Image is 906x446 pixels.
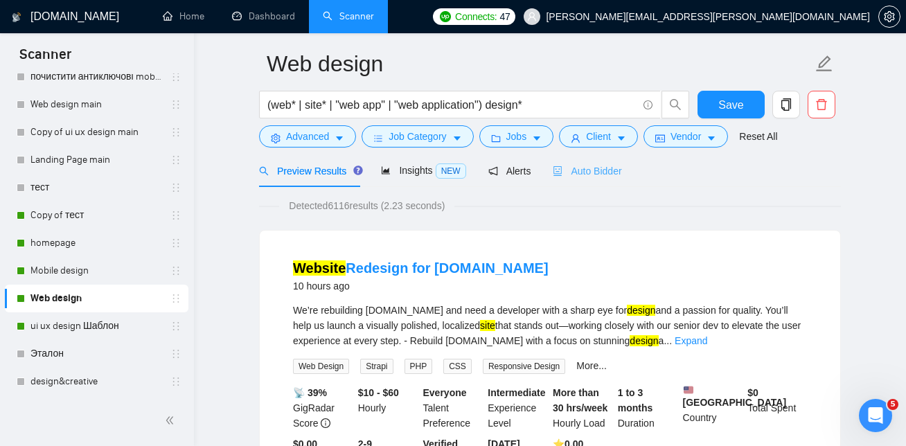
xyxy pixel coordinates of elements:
a: ui ux design Шаблон [30,312,162,340]
a: Reset All [739,129,777,144]
img: 🇺🇸 [684,385,693,395]
span: search [259,166,269,176]
a: homeHome [163,10,204,22]
mark: Website [293,260,346,276]
a: Copy of тест [30,202,162,229]
b: Everyone [423,387,467,398]
span: user [527,12,537,21]
span: holder [170,71,181,82]
span: info-circle [321,418,330,428]
span: Scanner [8,44,82,73]
span: holder [170,210,181,221]
span: Preview Results [259,166,359,177]
span: NEW [436,163,466,179]
span: 5 [887,399,898,410]
span: CSS [443,359,472,374]
div: Talent Preference [420,385,486,431]
a: Mobile design [30,257,162,285]
span: Save [718,96,743,114]
span: Detected 6116 results (2.23 seconds) [279,198,454,213]
button: Save [698,91,765,118]
span: Jobs [506,129,527,144]
b: [GEOGRAPHIC_DATA] [683,385,787,408]
div: Hourly [355,385,420,431]
img: upwork-logo.png [440,11,451,22]
span: setting [271,133,281,143]
span: edit [815,55,833,73]
a: Web design main [30,91,162,118]
div: GigRadar Score [290,385,355,431]
mark: design [630,335,658,346]
span: search [662,98,689,111]
a: Copy of ui ux design main [30,118,162,146]
span: Strapi [360,359,393,374]
span: 47 [499,9,510,24]
span: holder [170,238,181,249]
span: user [571,133,580,143]
span: area-chart [381,166,391,175]
div: We’re rebuilding [DOMAIN_NAME] and need a developer with a sharp eye for and a passion for qualit... [293,303,807,348]
button: barsJob Categorycaret-down [362,125,473,148]
span: Insights [381,165,465,176]
span: holder [170,99,181,110]
a: Эталон [30,340,162,368]
mark: site [480,320,495,331]
a: homepage [30,229,162,257]
div: Experience Level [485,385,550,431]
span: holder [170,348,181,359]
div: 10 hours ago [293,278,549,294]
span: double-left [165,413,179,427]
input: Search Freelance Jobs... [267,96,637,114]
div: Total Spent [745,385,810,431]
input: Scanner name... [267,46,812,81]
div: Country [680,385,745,431]
span: holder [170,154,181,166]
span: caret-down [335,133,344,143]
span: delete [808,98,835,111]
span: PHP [405,359,433,374]
a: WebsiteRedesign for [DOMAIN_NAME] [293,260,549,276]
span: setting [879,11,900,22]
div: Tooltip anchor [352,164,364,177]
button: folderJobscaret-down [479,125,554,148]
span: robot [553,166,562,176]
iframe: Intercom live chat [859,399,892,432]
span: Advanced [286,129,329,144]
a: Landing Page main [30,146,162,174]
span: notification [488,166,498,176]
a: тест [30,174,162,202]
span: holder [170,376,181,387]
span: caret-down [616,133,626,143]
mark: design [627,305,655,316]
button: search [661,91,689,118]
button: copy [772,91,800,118]
span: folder [491,133,501,143]
a: design&creative [30,368,162,395]
span: Client [586,129,611,144]
a: Web design [30,285,162,312]
span: info-circle [643,100,652,109]
span: ... [664,335,672,346]
span: bars [373,133,383,143]
b: $ 0 [747,387,758,398]
a: Expand [675,335,707,346]
button: userClientcaret-down [559,125,638,148]
b: 1 to 3 months [618,387,653,413]
button: delete [808,91,835,118]
span: caret-down [452,133,462,143]
span: Responsive Design [483,359,565,374]
span: caret-down [707,133,716,143]
span: Job Category [389,129,446,144]
span: holder [170,265,181,276]
a: dashboardDashboard [232,10,295,22]
b: $10 - $60 [358,387,399,398]
b: 📡 39% [293,387,327,398]
button: idcardVendorcaret-down [643,125,728,148]
li: My Scanners [5,3,188,395]
span: holder [170,321,181,332]
button: settingAdvancedcaret-down [259,125,356,148]
span: Web Design [293,359,349,374]
img: logo [12,6,21,28]
span: holder [170,127,181,138]
span: Auto Bidder [553,166,621,177]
